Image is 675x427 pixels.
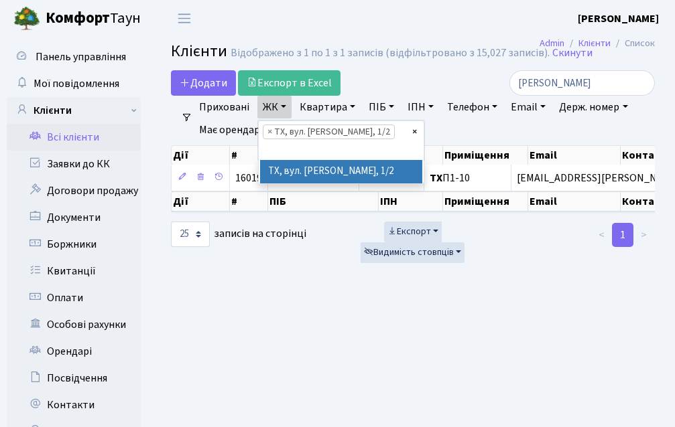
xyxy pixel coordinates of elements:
select: записів на сторінці [171,222,210,247]
a: Приховані [194,96,255,118]
li: Список [611,36,655,51]
a: Квартира [294,96,361,118]
span: × [267,125,272,139]
span: 16019 [235,171,262,185]
a: Скинути [552,47,593,60]
button: Експорт [384,222,442,242]
button: Переключити навігацію [168,7,201,29]
a: Контакти [7,392,141,418]
li: ТХ, вул. [PERSON_NAME], 1/2 [260,160,422,183]
label: записів на сторінці [171,222,306,247]
span: Експорт [387,225,431,238]
a: ІПН [402,96,439,118]
th: Дії [172,191,230,211]
th: ІПН [379,191,444,211]
span: П1-10 [430,171,470,185]
a: Договори продажу [7,177,141,204]
a: Клієнти [7,97,141,124]
th: Приміщення [443,191,528,211]
a: Клієнти [578,36,611,50]
a: Мої повідомлення [7,70,141,97]
span: Таун [46,7,141,30]
a: Заявки до КК [7,151,141,177]
span: Мої повідомлення [34,76,119,91]
button: Видимість стовпців [361,242,465,263]
span: Видалити всі елементи [412,125,417,139]
th: Приміщення [443,146,528,165]
a: Експорт в Excel [238,70,341,96]
a: ПІБ [363,96,400,118]
a: Документи [7,204,141,231]
th: ПІБ [268,191,379,211]
th: Email [528,146,621,165]
nav: breadcrumb [519,29,675,58]
a: Всі клієнти [7,124,141,151]
a: 1 [612,223,633,247]
a: Оплати [7,284,141,311]
a: Email [505,96,551,118]
div: Відображено з 1 по 1 з 1 записів (відфільтровано з 15,027 записів). [231,47,550,60]
a: [PERSON_NAME] [578,11,659,27]
b: Комфорт [46,7,110,29]
b: ТХ [430,171,442,185]
span: Видимість стовпців [364,246,454,259]
th: Дії [172,146,230,165]
span: Клієнти [171,39,227,63]
th: Email [528,191,621,211]
a: Admin [540,36,564,50]
th: # [230,146,268,165]
a: Очистити фільтри [277,118,387,141]
a: Боржники [7,231,141,258]
b: [PERSON_NAME] [578,11,659,26]
a: ЖК [257,96,292,118]
a: Має орендарів [194,118,274,141]
img: logo.png [13,5,40,32]
span: Панель управління [36,50,126,64]
a: Особові рахунки [7,311,141,338]
a: Додати [171,70,236,96]
a: Квитанції [7,258,141,284]
a: Панель управління [7,44,141,70]
input: Пошук... [509,70,655,96]
th: # [230,191,268,211]
a: Держ. номер [554,96,633,118]
a: Орендарі [7,338,141,365]
a: Посвідчення [7,365,141,392]
li: ТХ, вул. Ділова, 1/2 [263,124,395,139]
span: Додати [180,76,227,90]
a: Телефон [442,96,503,118]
